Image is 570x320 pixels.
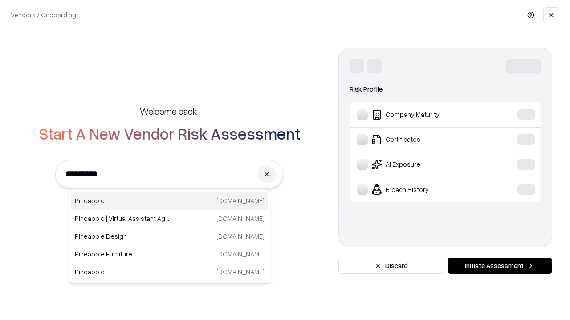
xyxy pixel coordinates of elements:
[75,232,170,241] p: Pineapple Design
[75,249,170,259] p: Pineapple Furniture
[216,214,265,223] p: [DOMAIN_NAME]
[216,249,265,259] p: [DOMAIN_NAME]
[75,196,170,205] p: Pineapple
[216,232,265,241] p: [DOMAIN_NAME]
[75,267,170,276] p: Pineapple
[448,258,552,274] button: Initiate Assessment
[357,159,490,170] div: AI Exposure
[338,258,444,274] button: Discard
[357,184,490,195] div: Breach History
[357,134,490,145] div: Certificates
[350,84,541,95] div: Risk Profile
[75,214,170,223] p: Pineapple | Virtual Assistant Agency
[216,196,265,205] p: [DOMAIN_NAME]
[11,10,76,20] p: Vendors / Onboarding
[69,190,270,283] div: Suggestions
[140,105,199,117] h5: Welcome back,
[357,109,490,120] div: Company Maturity
[39,124,300,142] h2: Start A New Vendor Risk Assessment
[216,267,265,276] p: [DOMAIN_NAME]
